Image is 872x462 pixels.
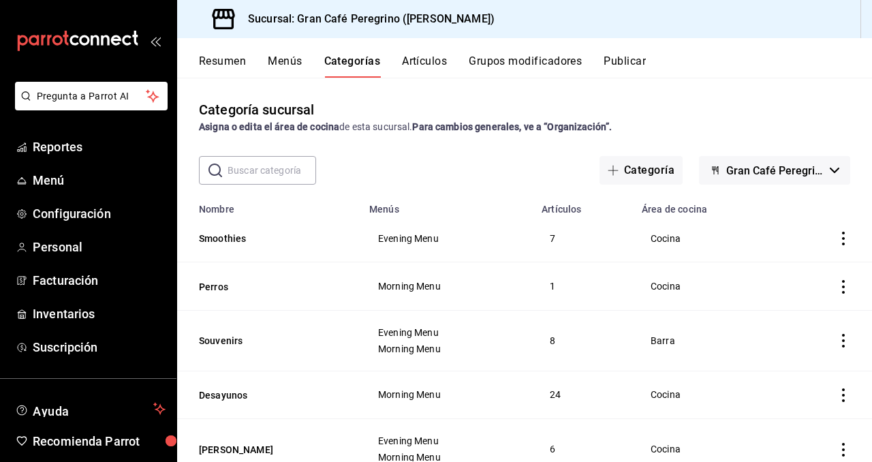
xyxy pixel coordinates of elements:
th: Área de cocina [634,196,779,215]
span: Facturación [33,271,166,290]
button: [PERSON_NAME] [199,443,335,457]
button: Souvenirs [199,334,335,348]
button: Menús [268,55,302,78]
span: Cocina [651,281,762,291]
span: Configuración [33,204,166,223]
button: Publicar [604,55,646,78]
button: Pregunta a Parrot AI [15,82,168,110]
button: Categorías [324,55,381,78]
button: open_drawer_menu [150,35,161,46]
span: Cocina [651,234,762,243]
th: Artículos [533,196,634,215]
button: Gran Café Peregrino - [PERSON_NAME] [699,156,850,185]
h3: Sucursal: Gran Café Peregrino ([PERSON_NAME]) [237,11,495,27]
span: Gran Café Peregrino - [PERSON_NAME] [726,164,824,177]
button: Desayunos [199,388,335,402]
span: Morning Menu [378,344,516,354]
button: Artículos [402,55,447,78]
td: 8 [533,310,634,371]
button: actions [837,334,850,348]
span: Morning Menu [378,452,516,462]
button: actions [837,388,850,402]
div: de esta sucursal. [199,120,850,134]
span: Evening Menu [378,328,516,337]
span: Cocina [651,390,762,399]
span: Personal [33,238,166,256]
span: Pregunta a Parrot AI [37,89,146,104]
input: Buscar categoría [228,157,316,184]
button: Categoría [599,156,683,185]
span: Menú [33,171,166,189]
div: Categoría sucursal [199,99,314,120]
button: actions [837,443,850,457]
button: Resumen [199,55,246,78]
span: Suscripción [33,338,166,356]
span: Reportes [33,138,166,156]
td: 7 [533,215,634,262]
td: 24 [533,371,634,418]
button: actions [837,232,850,245]
th: Nombre [177,196,361,215]
span: Inventarios [33,305,166,323]
span: Barra [651,336,762,345]
th: Menús [361,196,533,215]
button: Grupos modificadores [469,55,582,78]
span: Evening Menu [378,234,516,243]
span: Morning Menu [378,281,516,291]
a: Pregunta a Parrot AI [10,99,168,113]
span: Cocina [651,444,762,454]
button: Smoothies [199,232,335,245]
button: Perros [199,280,335,294]
div: navigation tabs [199,55,872,78]
td: 1 [533,262,634,310]
strong: Para cambios generales, ve a “Organización”. [412,121,612,132]
button: actions [837,280,850,294]
span: Recomienda Parrot [33,432,166,450]
strong: Asigna o edita el área de cocina [199,121,339,132]
span: Ayuda [33,401,148,417]
span: Morning Menu [378,390,516,399]
span: Evening Menu [378,436,516,446]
